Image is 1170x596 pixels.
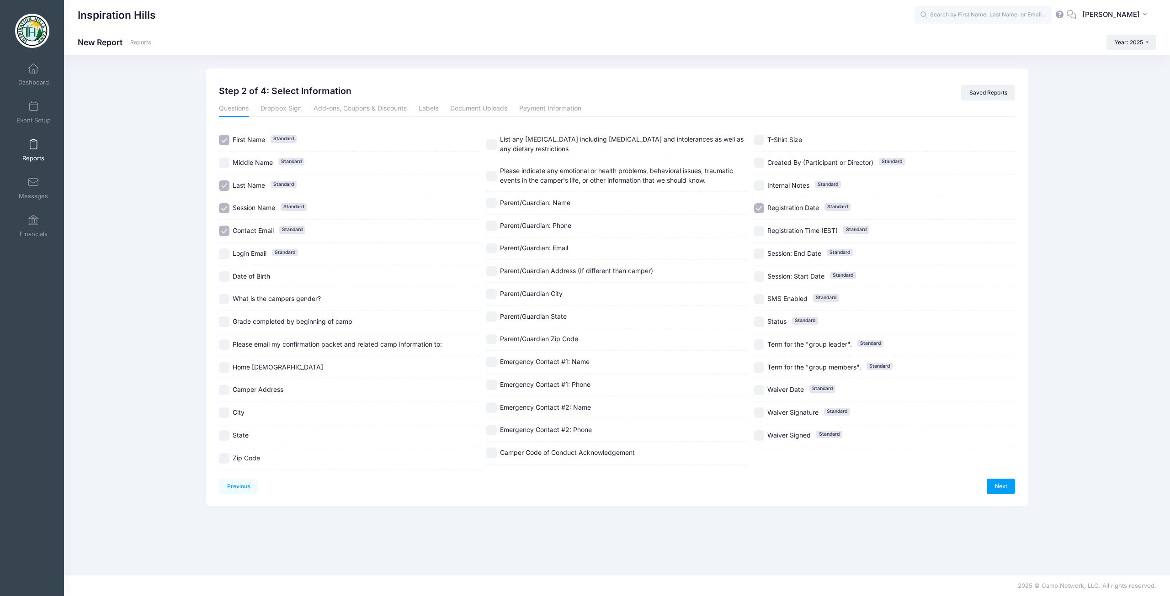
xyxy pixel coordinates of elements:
[419,100,438,117] a: Labels
[1076,5,1156,26] button: [PERSON_NAME]
[486,357,497,367] input: Emergency Contact #1: Name
[233,317,352,325] span: Grade completed by beginning of camp
[500,199,570,206] span: Parent/Guardian: Name
[233,363,323,371] span: Home [DEMOGRAPHIC_DATA]
[500,358,590,365] span: Emergency Contact #1: Name
[987,479,1015,494] a: Next
[1106,35,1156,50] button: Year: 2025
[754,430,765,441] input: Waiver SignedStandard
[767,431,811,439] span: Waiver Signed
[78,5,156,26] h1: Inspiration Hills
[279,226,305,233] span: Standard
[219,248,229,259] input: Login EmailStandard
[12,210,55,242] a: Financials
[1018,582,1156,589] span: 2025 © Camp Network, LLC. All rights reserved.
[754,271,765,282] input: Session: Start DateStandard
[767,181,809,189] span: Internal Notes
[824,203,851,211] span: Standard
[219,135,229,145] input: First NameStandard
[830,272,856,279] span: Standard
[767,227,838,234] span: Registration Time (EST)
[500,244,568,252] span: Parent/Guardian: Email
[233,204,275,211] span: Session Name
[219,430,229,441] input: State
[827,249,853,256] span: Standard
[20,230,48,238] span: Financials
[219,226,229,236] input: Contact EmailStandard
[519,100,581,117] a: Payment Information
[754,294,765,305] input: SMS EnabledStandard
[486,171,497,181] input: Please indicate any emotional or health problems, behavioral issues, traumatic events in the camp...
[219,180,229,191] input: Last NameStandard
[219,203,229,214] input: Session NameStandard
[500,335,578,343] span: Parent/Guardian Zip Code
[219,453,229,464] input: Zip Code
[314,100,407,117] a: Add-ons, Coupons & Discounts
[754,248,765,259] input: Session: End DateStandard
[261,100,302,117] a: Dropbox Sign
[130,39,151,46] a: Reports
[1082,10,1140,20] span: [PERSON_NAME]
[767,249,821,257] span: Session: End Date
[754,180,765,191] input: Internal NotesStandard
[450,100,507,117] a: Document Uploads
[486,266,497,276] input: Parent/Guardian Address (If different than camper)
[78,37,151,47] h1: New Report
[809,385,835,392] span: Standard
[486,198,497,208] input: Parent/Guardian: Name
[233,227,274,234] span: Contact Email
[22,154,44,162] span: Reports
[1115,39,1143,46] span: Year: 2025
[12,134,55,166] a: Reports
[233,272,270,280] span: Date of Birth
[486,448,497,458] input: Camper Code of Conduct Acknowledgement
[12,58,55,90] a: Dashboard
[219,407,229,418] input: City
[281,203,307,211] span: Standard
[233,408,245,416] span: City
[233,158,273,166] span: Middle Name
[233,181,265,189] span: Last Name
[815,181,841,188] span: Standard
[500,135,744,153] span: List any [MEDICAL_DATA] including [MEDICAL_DATA] and intolerances as well as any dietary restrict...
[486,334,497,345] input: Parent/Guardian Zip Code
[233,431,249,439] span: State
[486,289,497,299] input: Parent/Guardian City
[867,363,893,370] span: Standard
[219,479,258,494] a: Previous
[767,136,802,143] span: T-Shirt Size
[961,85,1015,100] a: Saved Reports
[278,158,304,165] span: Standard
[915,6,1052,24] input: Search by First Name, Last Name, or Email...
[219,85,351,98] h2: Step 2 of 4: Select Information
[754,385,765,396] input: Waiver DateStandard
[754,362,765,373] input: Term for the "group members".Standard
[486,380,497,390] input: Emergency Contact #1: Phone
[754,135,765,145] input: T-Shirt Size
[754,339,765,350] input: Term for the "group leader".Standard
[486,243,497,254] input: Parent/Guardian: Email
[19,192,48,200] span: Messages
[500,380,590,388] span: Emergency Contact #1: Phone
[754,226,765,236] input: Registration Time (EST)Standard
[767,363,861,371] span: Term for the "group members".
[271,181,297,188] span: Standard
[754,407,765,418] input: Waiver SignatureStandard
[824,408,850,415] span: Standard
[767,340,852,348] span: Term for the "group leader".
[219,158,229,168] input: Middle NameStandard
[219,385,229,396] input: Camper Address
[843,226,869,233] span: Standard
[500,290,563,297] span: Parent/Guardian City
[16,116,51,124] span: Event Setup
[500,167,733,184] span: Please indicate any emotional or health problems, behavioral issues, traumatic events in the camp...
[767,385,804,393] span: Waiver Date
[500,403,591,411] span: Emergency Contact #2: Name
[486,402,497,413] input: Emergency Contact #2: Name
[500,267,653,274] span: Parent/Guardian Address (If different than camper)
[219,294,229,305] input: What is the campers gender?
[486,221,497,231] input: Parent/Guardian: Phone
[767,317,787,325] span: Status
[879,158,905,165] span: Standard
[767,272,824,280] span: Session: Start Date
